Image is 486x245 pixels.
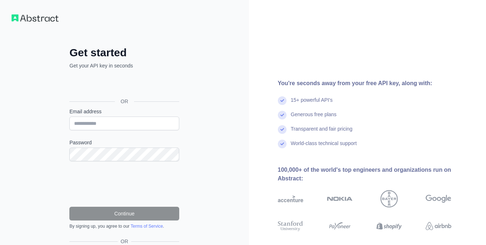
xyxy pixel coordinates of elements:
[115,98,134,105] span: OR
[12,14,59,22] img: Workflow
[380,190,398,207] img: bayer
[291,111,337,125] div: Generous free plans
[327,220,353,232] img: payoneer
[278,96,287,105] img: check mark
[426,190,451,207] img: google
[291,96,333,111] div: 15+ powerful API's
[69,223,179,229] div: By signing up, you agree to our .
[377,220,402,232] img: shopify
[69,170,179,198] iframe: reCAPTCHA
[278,190,304,207] img: accenture
[66,77,181,93] iframe: Botão "Fazer login com o Google"
[278,140,287,148] img: check mark
[69,207,179,220] button: Continue
[327,190,353,207] img: nokia
[278,220,304,232] img: stanford university
[69,139,179,146] label: Password
[278,111,287,119] img: check mark
[69,62,179,69] p: Get your API key in seconds
[69,46,179,59] h2: Get started
[69,108,179,115] label: Email address
[278,79,475,88] div: You're seconds away from your free API key, along with:
[291,125,353,140] div: Transparent and fair pricing
[118,238,131,245] span: OR
[291,140,357,154] div: World-class technical support
[426,220,451,232] img: airbnb
[130,224,163,229] a: Terms of Service
[278,166,475,183] div: 100,000+ of the world's top engineers and organizations run on Abstract:
[278,125,287,134] img: check mark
